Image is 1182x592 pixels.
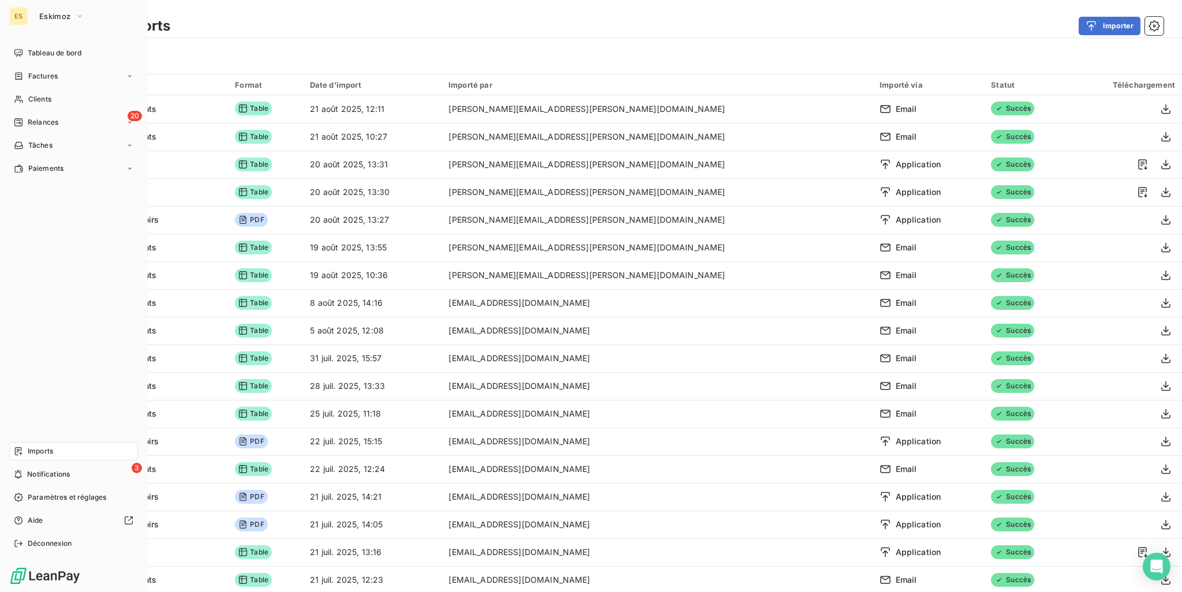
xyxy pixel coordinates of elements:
[132,463,142,473] span: 3
[303,317,442,344] td: 5 août 2025, 12:08
[442,344,872,372] td: [EMAIL_ADDRESS][DOMAIN_NAME]
[991,379,1034,393] span: Succès
[9,7,28,25] div: ES
[896,574,917,586] span: Email
[442,400,872,428] td: [EMAIL_ADDRESS][DOMAIN_NAME]
[442,317,872,344] td: [EMAIL_ADDRESS][DOMAIN_NAME]
[896,186,941,198] span: Application
[1143,553,1170,580] div: Open Intercom Messenger
[991,407,1034,421] span: Succès
[991,158,1034,171] span: Succès
[235,296,272,310] span: Table
[28,515,43,526] span: Aide
[235,545,272,559] span: Table
[896,436,941,447] span: Application
[896,353,917,364] span: Email
[442,455,872,483] td: [EMAIL_ADDRESS][DOMAIN_NAME]
[991,268,1034,282] span: Succès
[235,102,272,115] span: Table
[303,95,442,123] td: 21 août 2025, 12:11
[442,234,872,261] td: [PERSON_NAME][EMAIL_ADDRESS][PERSON_NAME][DOMAIN_NAME]
[442,178,872,206] td: [PERSON_NAME][EMAIL_ADDRESS][PERSON_NAME][DOMAIN_NAME]
[303,428,442,455] td: 22 juil. 2025, 15:15
[991,351,1034,365] span: Succès
[896,214,941,226] span: Application
[1079,17,1140,35] button: Importer
[880,80,978,89] div: Importé via
[9,67,138,85] a: Factures
[442,261,872,289] td: [PERSON_NAME][EMAIL_ADDRESS][PERSON_NAME][DOMAIN_NAME]
[235,407,272,421] span: Table
[9,113,138,132] a: 20Relances
[310,80,435,89] div: Date d’import
[235,518,267,531] span: PDF
[896,380,917,392] span: Email
[39,12,70,21] span: Eskimoz
[28,163,63,174] span: Paiements
[235,80,296,89] div: Format
[442,123,872,151] td: [PERSON_NAME][EMAIL_ADDRESS][PERSON_NAME][DOMAIN_NAME]
[28,48,81,58] span: Tableau de bord
[235,434,267,448] span: PDF
[303,483,442,511] td: 21 juil. 2025, 14:21
[896,242,917,253] span: Email
[896,131,917,143] span: Email
[442,95,872,123] td: [PERSON_NAME][EMAIL_ADDRESS][PERSON_NAME][DOMAIN_NAME]
[448,80,865,89] div: Importé par
[235,268,272,282] span: Table
[303,151,442,178] td: 20 août 2025, 13:31
[235,185,272,199] span: Table
[235,213,267,227] span: PDF
[28,71,58,81] span: Factures
[896,103,917,115] span: Email
[896,519,941,530] span: Application
[442,511,872,538] td: [EMAIL_ADDRESS][DOMAIN_NAME]
[303,261,442,289] td: 19 août 2025, 10:36
[442,483,872,511] td: [EMAIL_ADDRESS][DOMAIN_NAME]
[303,538,442,566] td: 21 juil. 2025, 13:16
[303,123,442,151] td: 21 août 2025, 10:27
[303,511,442,538] td: 21 juil. 2025, 14:05
[235,351,272,365] span: Table
[28,492,106,503] span: Paramètres et réglages
[442,151,872,178] td: [PERSON_NAME][EMAIL_ADDRESS][PERSON_NAME][DOMAIN_NAME]
[442,428,872,455] td: [EMAIL_ADDRESS][DOMAIN_NAME]
[128,111,142,121] span: 20
[991,80,1062,89] div: Statut
[28,140,53,151] span: Tâches
[896,408,917,419] span: Email
[235,379,272,393] span: Table
[9,159,138,178] a: Paiements
[28,538,72,549] span: Déconnexion
[991,545,1034,559] span: Succès
[991,518,1034,531] span: Succès
[442,372,872,400] td: [EMAIL_ADDRESS][DOMAIN_NAME]
[442,538,872,566] td: [EMAIL_ADDRESS][DOMAIN_NAME]
[9,90,138,108] a: Clients
[442,206,872,234] td: [PERSON_NAME][EMAIL_ADDRESS][PERSON_NAME][DOMAIN_NAME]
[27,469,70,479] span: Notifications
[235,158,272,171] span: Table
[9,442,138,460] a: Imports
[303,400,442,428] td: 25 juil. 2025, 11:18
[235,130,272,144] span: Table
[991,213,1034,227] span: Succès
[991,296,1034,310] span: Succès
[991,434,1034,448] span: Succès
[991,573,1034,587] span: Succès
[235,573,272,587] span: Table
[991,241,1034,254] span: Succès
[9,511,138,530] a: Aide
[235,324,272,338] span: Table
[9,44,138,62] a: Tableau de bord
[896,546,941,558] span: Application
[442,289,872,317] td: [EMAIL_ADDRESS][DOMAIN_NAME]
[896,463,917,475] span: Email
[303,289,442,317] td: 8 août 2025, 14:16
[896,269,917,281] span: Email
[303,372,442,400] td: 28 juil. 2025, 13:33
[28,117,58,128] span: Relances
[9,136,138,155] a: Tâches
[1076,80,1175,89] div: Téléchargement
[235,241,272,254] span: Table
